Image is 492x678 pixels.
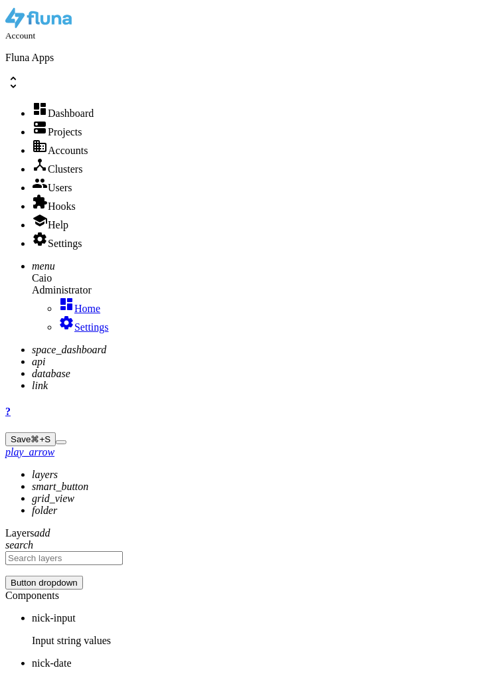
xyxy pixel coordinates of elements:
[32,380,48,391] i: link
[32,194,48,210] i: extension
[32,635,487,647] p: Input string values
[32,260,55,272] i: menu
[5,74,21,90] span: unfold_more
[32,138,48,154] i: domain
[32,231,48,247] i: settings
[58,315,74,331] i: settings
[32,612,487,624] p: nick-input
[32,157,48,173] i: device_hub
[58,321,109,333] a: settingsSettings
[48,126,82,137] span: Projects
[5,576,83,590] button: Button dropdown
[31,434,50,444] span: ⌘+S
[35,527,50,539] i: add
[5,527,35,539] span: Layers
[32,493,74,504] i: grid_view
[32,101,48,117] i: dashboard
[58,296,74,312] i: dashboard
[32,368,70,379] i: database
[32,505,57,516] i: folder
[32,356,45,367] i: api
[32,175,48,191] i: group
[5,590,59,601] span: Components
[5,432,56,446] button: Save⌘+S
[32,284,487,296] div: Administrator
[5,539,33,551] i: search
[5,31,35,41] small: Account
[74,321,109,333] span: Settings
[48,145,88,156] span: Accounts
[32,481,88,492] i: smart_button
[32,120,48,135] i: dns
[32,344,106,355] i: space_dashboard
[48,108,94,119] span: Dashboard
[48,163,82,175] span: Clusters
[5,551,123,565] input: Search layers
[5,52,487,64] p: Fluna Apps
[32,272,487,284] div: Caio
[32,469,58,480] i: layers
[32,657,487,669] p: nick-date
[48,238,82,249] span: Settings
[5,406,487,418] a: ?
[74,303,100,314] span: Home
[48,219,68,230] span: Help
[32,212,48,228] i: school
[48,182,72,193] span: Users
[58,303,100,314] a: dashboardHome
[5,446,54,458] a: play_arrow
[48,201,76,212] span: Hooks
